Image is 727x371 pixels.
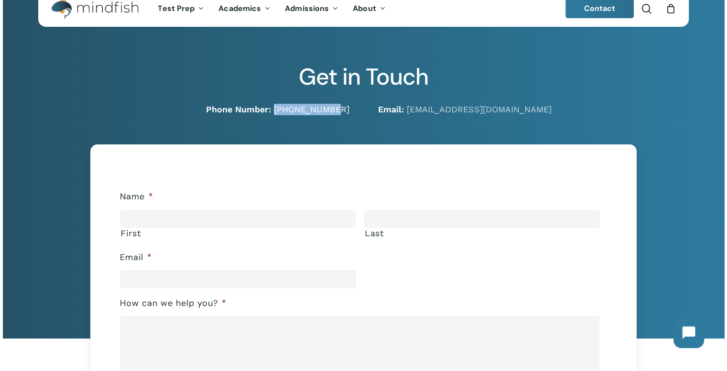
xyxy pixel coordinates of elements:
[218,3,261,13] span: Academics
[206,104,271,114] strong: Phone Number:
[346,5,393,13] a: About
[120,252,152,263] label: Email
[665,3,676,14] a: Cart
[120,229,356,238] label: First
[158,3,195,13] span: Test Prep
[584,3,616,13] span: Contact
[353,3,376,13] span: About
[378,104,404,114] strong: Email:
[278,5,346,13] a: Admissions
[285,3,329,13] span: Admissions
[274,104,349,114] a: [PHONE_NUMBER]
[120,191,153,202] label: Name
[120,298,227,309] label: How can we help you?
[211,5,278,13] a: Academics
[407,104,552,114] a: [EMAIL_ADDRESS][DOMAIN_NAME]
[365,229,600,238] label: Last
[38,63,689,91] h2: Get in Touch
[151,5,211,13] a: Test Prep
[664,308,714,358] iframe: Chatbot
